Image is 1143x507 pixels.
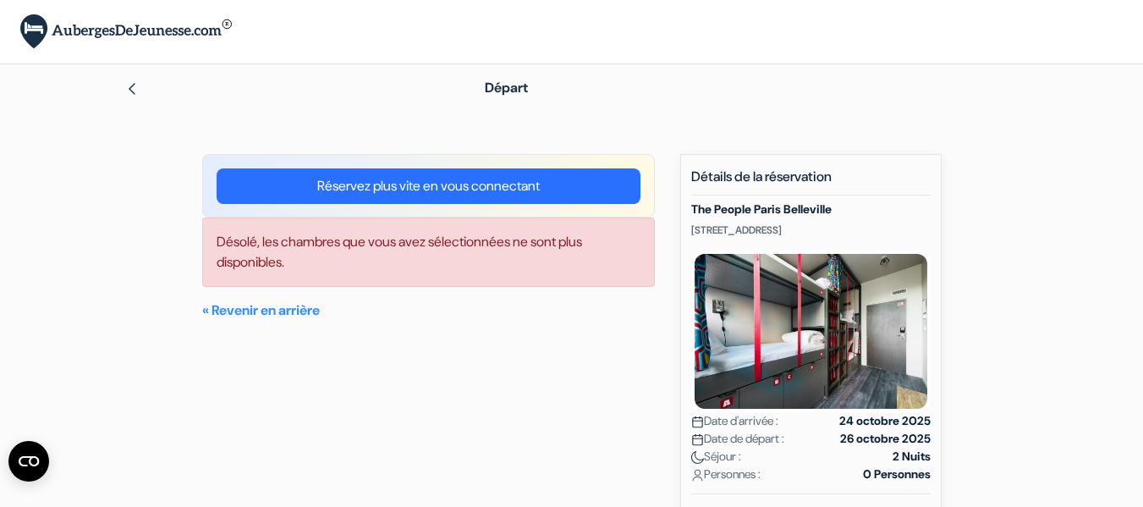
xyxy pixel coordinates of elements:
strong: 24 octobre 2025 [839,412,931,430]
p: [STREET_ADDRESS] [691,223,931,237]
span: Date d'arrivée : [691,412,778,430]
img: moon.svg [691,451,704,464]
strong: 0 Personnes [863,466,931,483]
img: user_icon.svg [691,469,704,482]
span: Séjour : [691,448,741,466]
button: Ouvrir le widget CMP [8,441,49,482]
a: « Revenir en arrière [202,301,320,319]
a: Réservez plus vite en vous connectant [217,168,640,204]
span: Date de départ : [691,430,784,448]
span: Départ [485,79,528,96]
h5: The People Paris Belleville [691,202,931,217]
div: Désolé, les chambres que vous avez sélectionnées ne sont plus disponibles. [202,218,655,287]
span: Personnes : [691,466,761,483]
img: calendar.svg [691,433,704,446]
img: AubergesDeJeunesse.com [20,14,232,49]
img: left_arrow.svg [125,82,139,96]
h5: Détails de la réservation [691,168,931,196]
strong: 2 Nuits [893,448,931,466]
strong: 26 octobre 2025 [840,430,931,448]
img: calendar.svg [691,416,704,428]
